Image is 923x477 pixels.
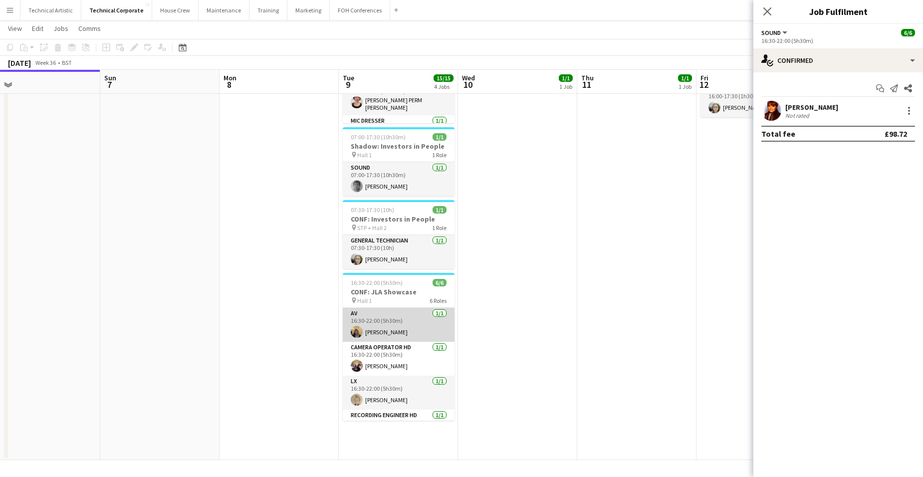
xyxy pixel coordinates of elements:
[351,206,394,214] span: 07:30-17:30 (10h)
[700,83,812,117] app-card-role: Technical Supervisor1/116:00-17:30 (1h30m)[PERSON_NAME]
[199,0,249,20] button: Maintenance
[559,83,572,90] div: 1 Job
[81,0,152,20] button: Technical Corporate
[49,22,72,35] a: Jobs
[8,24,22,33] span: View
[341,79,354,90] span: 9
[357,224,387,232] span: STP + Hall 2
[434,83,453,90] div: 4 Jobs
[343,73,354,82] span: Tue
[53,24,68,33] span: Jobs
[433,133,447,141] span: 1/1
[761,129,795,139] div: Total fee
[343,115,455,149] app-card-role: Mic Dresser1/1
[343,410,455,444] app-card-role: Recording Engineer HD1/116:30-22:00 (5h30m)
[4,22,26,35] a: View
[32,24,43,33] span: Edit
[343,308,455,342] app-card-role: AV1/116:30-22:00 (5h30m)[PERSON_NAME]
[33,59,58,66] span: Week 36
[699,79,708,90] span: 12
[678,74,692,82] span: 1/1
[343,273,455,421] app-job-card: 16:30-22:00 (5h30m)6/6CONF: JLA Showcase Hall 16 RolesAV1/116:30-22:00 (5h30m)[PERSON_NAME]Camera...
[434,74,454,82] span: 15/15
[581,73,594,82] span: Thu
[343,342,455,376] app-card-role: Camera Operator HD1/116:30-22:00 (5h30m)[PERSON_NAME]
[432,151,447,159] span: 1 Role
[351,133,406,141] span: 07:00-17:30 (10h30m)
[580,79,594,90] span: 11
[343,287,455,296] h3: CONF: JLA Showcase
[357,297,372,304] span: Hall 1
[62,59,72,66] div: BST
[249,0,287,20] button: Training
[343,78,455,115] app-card-role: LX1/107:00-17:30 (10h30m)[PERSON_NAME] PERM [PERSON_NAME]
[761,29,789,36] button: Sound
[222,79,236,90] span: 8
[287,0,330,20] button: Marketing
[104,73,116,82] span: Sun
[785,112,811,119] div: Not rated
[28,22,47,35] a: Edit
[78,24,101,33] span: Comms
[753,5,923,18] h3: Job Fulfilment
[20,0,81,20] button: Technical Artistic
[679,83,692,90] div: 1 Job
[753,48,923,72] div: Confirmed
[152,0,199,20] button: House Crew
[885,129,907,139] div: £98.72
[700,73,708,82] span: Fri
[343,162,455,196] app-card-role: Sound1/107:00-17:30 (10h30m)[PERSON_NAME]
[103,79,116,90] span: 7
[343,235,455,269] app-card-role: General Technician1/107:30-17:30 (10h)[PERSON_NAME]
[8,58,31,68] div: [DATE]
[462,73,475,82] span: Wed
[785,103,838,112] div: [PERSON_NAME]
[433,279,447,286] span: 6/6
[901,29,915,36] span: 6/6
[761,37,915,44] div: 16:30-22:00 (5h30m)
[461,79,475,90] span: 10
[343,376,455,410] app-card-role: LX1/116:30-22:00 (5h30m)[PERSON_NAME]
[357,151,372,159] span: Hall 1
[343,142,455,151] h3: Shadow: Investors in People
[351,279,403,286] span: 16:30-22:00 (5h30m)
[430,297,447,304] span: 6 Roles
[432,224,447,232] span: 1 Role
[343,200,455,269] app-job-card: 07:30-17:30 (10h)1/1CONF: Investors in People STP + Hall 21 RoleGeneral Technician1/107:30-17:30 ...
[343,215,455,224] h3: CONF: Investors in People
[559,74,573,82] span: 1/1
[433,206,447,214] span: 1/1
[74,22,105,35] a: Comms
[330,0,390,20] button: FOH Conferences
[761,29,781,36] span: Sound
[224,73,236,82] span: Mon
[343,127,455,196] app-job-card: 07:00-17:30 (10h30m)1/1Shadow: Investors in People Hall 11 RoleSound1/107:00-17:30 (10h30m)[PERSO...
